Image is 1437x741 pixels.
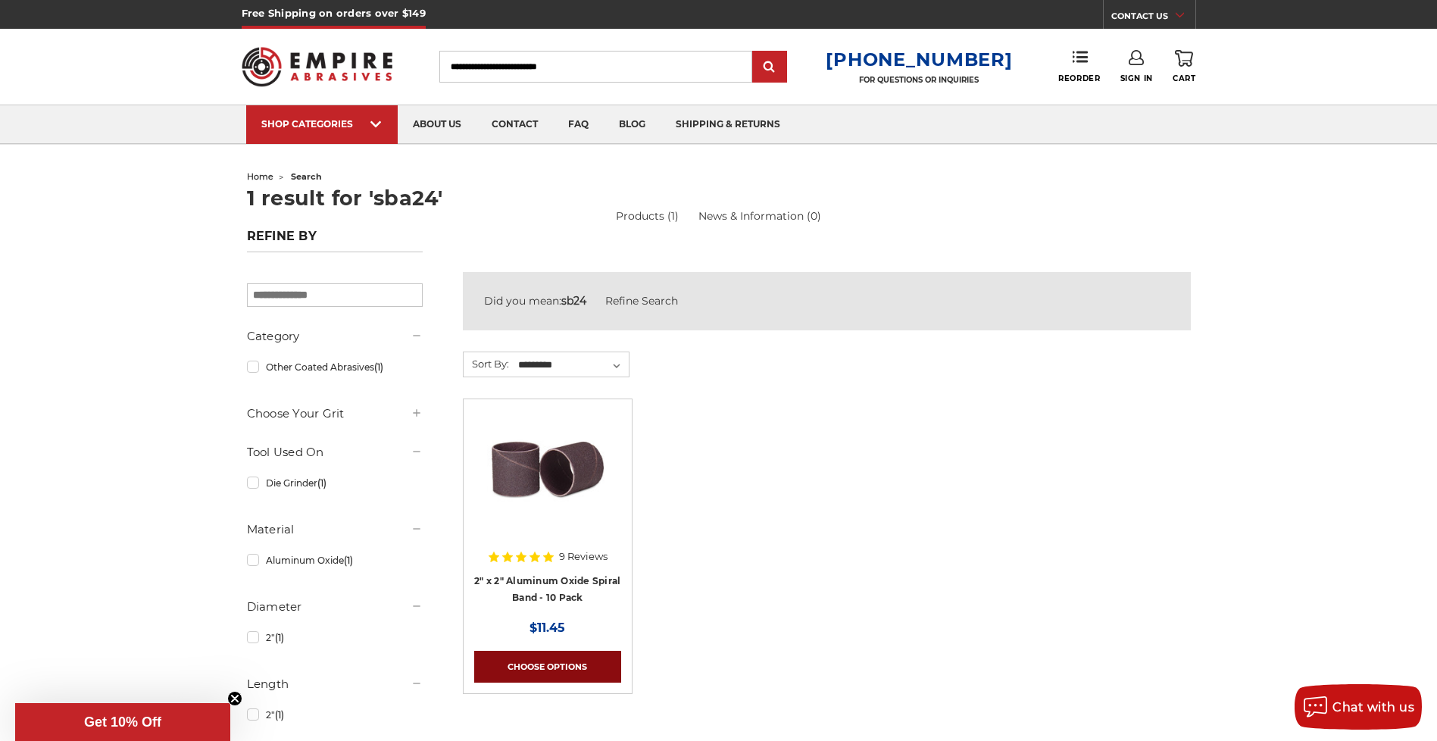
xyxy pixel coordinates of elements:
a: 2" [247,624,423,651]
a: Die Grinder [247,470,423,496]
a: 2" [247,702,423,728]
h1: 1 result for 'sba24' [247,188,1191,208]
h5: Material [247,521,423,539]
a: blog [604,105,661,144]
div: SHOP CATEGORIES [261,118,383,130]
a: Quick view [495,455,600,486]
a: about us [398,105,476,144]
a: contact [476,105,553,144]
button: Chat with us [1295,684,1422,730]
a: faq [553,105,604,144]
h5: Length [247,675,423,693]
a: CONTACT US [1111,8,1195,29]
a: Products (1) [616,209,679,223]
a: News & Information (0) [698,208,821,224]
span: $11.45 [530,621,565,635]
span: (1) [374,361,383,373]
h5: Diameter [247,598,423,616]
a: shipping & returns [661,105,795,144]
a: Other Coated Abrasives [247,354,423,380]
a: home [247,171,273,182]
strong: sb24 [561,294,586,308]
span: search [291,171,322,182]
span: (1) [317,477,326,489]
a: 2" x 2" AOX Spiral Bands [474,410,621,557]
h5: Choose Your Grit [247,405,423,423]
p: FOR QUESTIONS OR INQUIRIES [826,75,1012,85]
span: Cart [1173,73,1195,83]
div: Get 10% OffClose teaser [15,703,230,741]
span: (1) [275,709,284,721]
a: Cart [1173,50,1195,83]
span: Reorder [1058,73,1100,83]
span: Chat with us [1332,700,1414,714]
img: Empire Abrasives [242,37,393,96]
label: Sort By: [464,352,509,375]
a: Reorder [1058,50,1100,83]
select: Sort By: [516,354,629,377]
span: Sign In [1120,73,1153,83]
img: 2" x 2" AOX Spiral Bands [487,410,608,531]
a: [PHONE_NUMBER] [826,48,1012,70]
a: Aluminum Oxide [247,547,423,574]
h5: Refine by [247,229,423,252]
h5: Tool Used On [247,443,423,461]
span: (1) [275,632,284,643]
span: Get 10% Off [84,714,161,730]
a: Choose Options [474,651,621,683]
span: (1) [344,555,353,566]
input: Submit [754,52,785,83]
h5: Category [247,327,423,345]
a: 2" x 2" Aluminum Oxide Spiral Band - 10 Pack [474,575,620,604]
a: Refine Search [605,294,678,308]
button: Close teaser [227,691,242,706]
div: Did you mean: [484,293,1170,309]
span: 9 Reviews [559,552,608,561]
